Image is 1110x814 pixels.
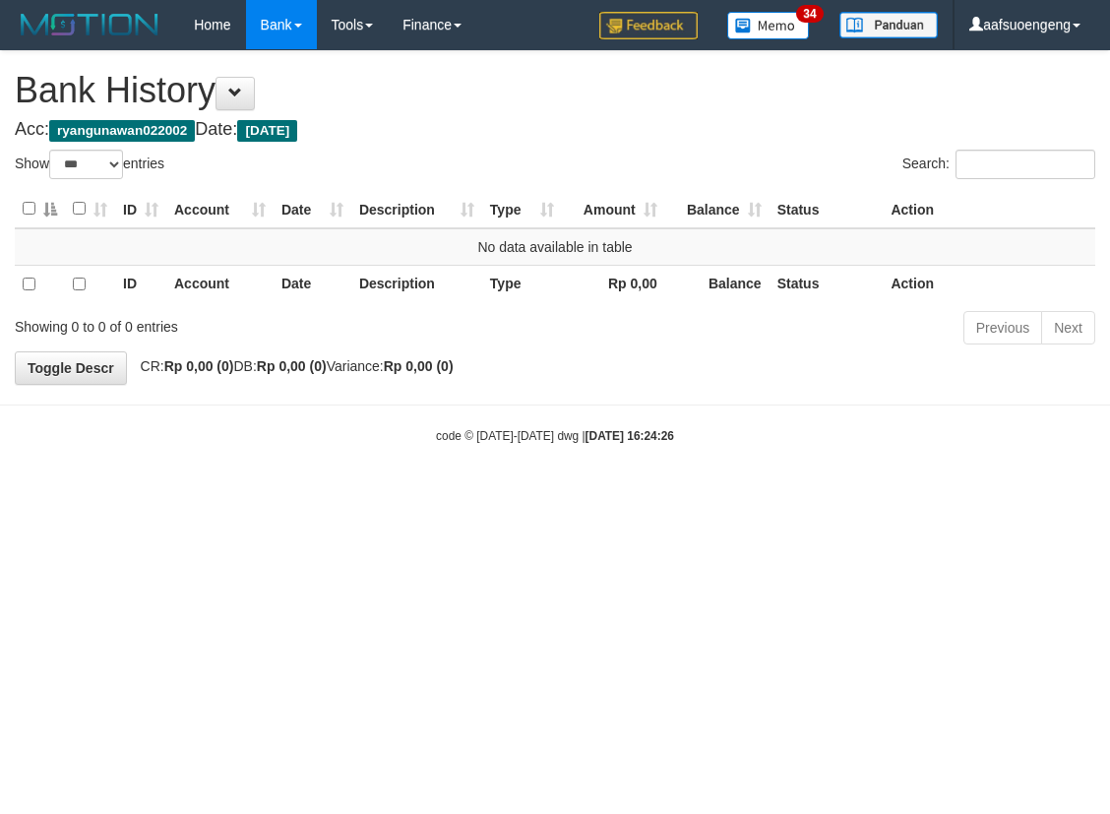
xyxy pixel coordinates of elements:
[796,5,823,23] span: 34
[131,358,454,374] span: CR: DB: Variance:
[770,265,884,303] th: Status
[164,358,234,374] strong: Rp 0,00 (0)
[15,120,1095,140] h4: Acc: Date:
[49,120,195,142] span: ryangunawan022002
[115,265,166,303] th: ID
[65,190,115,228] th: : activate to sort column ascending
[351,265,482,303] th: Description
[15,228,1095,266] td: No data available in table
[237,120,297,142] span: [DATE]
[166,265,274,303] th: Account
[115,190,166,228] th: ID: activate to sort column ascending
[902,150,1095,179] label: Search:
[482,265,562,303] th: Type
[15,150,164,179] label: Show entries
[274,190,351,228] th: Date: activate to sort column ascending
[436,429,674,443] small: code © [DATE]-[DATE] dwg |
[665,190,770,228] th: Balance: activate to sort column ascending
[166,190,274,228] th: Account: activate to sort column ascending
[384,358,454,374] strong: Rp 0,00 (0)
[586,429,674,443] strong: [DATE] 16:24:26
[49,150,123,179] select: Showentries
[770,190,884,228] th: Status
[15,71,1095,110] h1: Bank History
[562,190,665,228] th: Amount: activate to sort column ascending
[599,12,698,39] img: Feedback.jpg
[15,309,448,337] div: Showing 0 to 0 of 0 entries
[665,265,770,303] th: Balance
[15,351,127,385] a: Toggle Descr
[1041,311,1095,344] a: Next
[839,12,938,38] img: panduan.png
[257,358,327,374] strong: Rp 0,00 (0)
[15,190,65,228] th: : activate to sort column descending
[727,12,810,39] img: Button%20Memo.svg
[883,265,1095,303] th: Action
[351,190,482,228] th: Description: activate to sort column ascending
[562,265,665,303] th: Rp 0,00
[274,265,351,303] th: Date
[482,190,562,228] th: Type: activate to sort column ascending
[963,311,1042,344] a: Previous
[15,10,164,39] img: MOTION_logo.png
[883,190,1095,228] th: Action
[956,150,1095,179] input: Search:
